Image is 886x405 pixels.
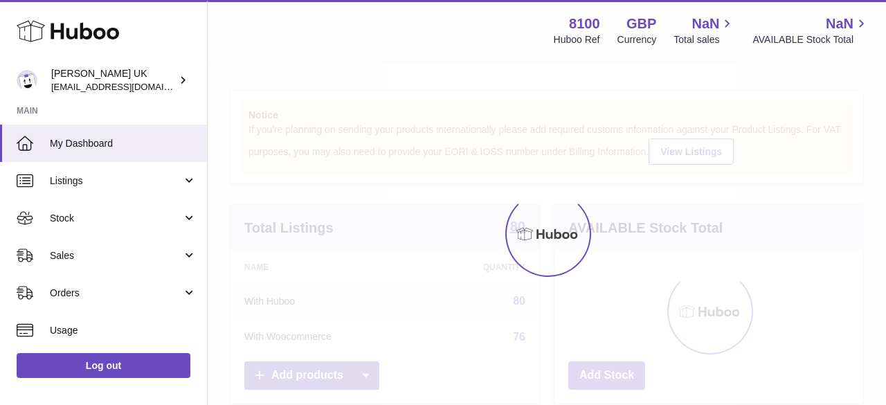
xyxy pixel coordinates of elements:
div: Currency [617,33,657,46]
span: NaN [826,15,853,33]
span: Listings [50,174,182,188]
span: Sales [50,249,182,262]
a: NaN Total sales [673,15,735,46]
span: Usage [50,324,197,337]
span: AVAILABLE Stock Total [752,33,869,46]
a: NaN AVAILABLE Stock Total [752,15,869,46]
span: [EMAIL_ADDRESS][DOMAIN_NAME] [51,81,204,92]
span: NaN [691,15,719,33]
a: Log out [17,353,190,378]
strong: 8100 [569,15,600,33]
div: [PERSON_NAME] UK [51,67,176,93]
strong: GBP [626,15,656,33]
span: Orders [50,287,182,300]
span: My Dashboard [50,137,197,150]
span: Stock [50,212,182,225]
img: internalAdmin-8100@internal.huboo.com [17,70,37,91]
span: Total sales [673,33,735,46]
div: Huboo Ref [554,33,600,46]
